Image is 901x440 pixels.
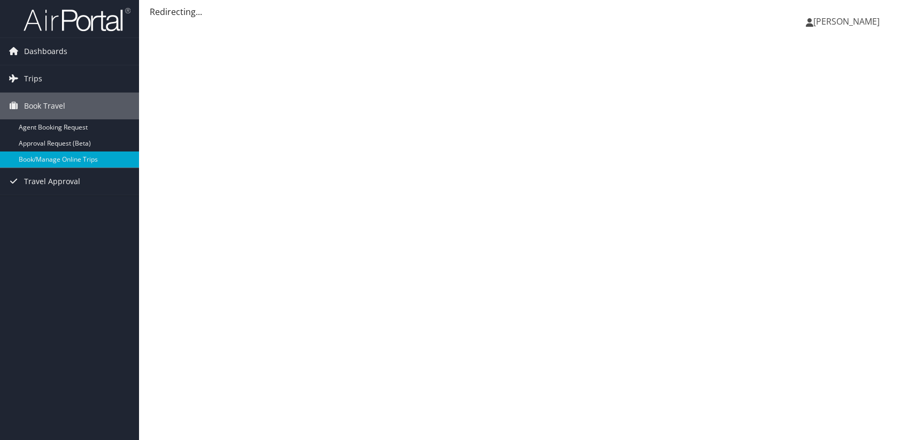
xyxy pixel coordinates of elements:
span: [PERSON_NAME] [813,16,880,27]
img: airportal-logo.png [24,7,130,32]
a: [PERSON_NAME] [806,5,890,37]
span: Book Travel [24,93,65,119]
div: Redirecting... [150,5,890,18]
span: Trips [24,65,42,92]
span: Travel Approval [24,168,80,195]
span: Dashboards [24,38,67,65]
